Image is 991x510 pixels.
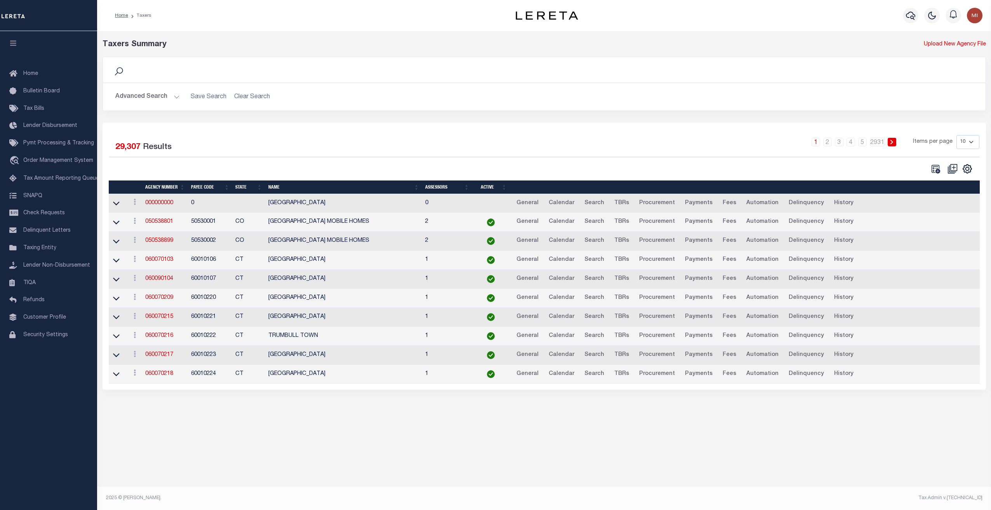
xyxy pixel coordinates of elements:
a: 060070209 [145,295,173,300]
td: [GEOGRAPHIC_DATA] [265,346,422,365]
img: check-icon-green.svg [487,256,495,264]
a: TBRs [611,292,633,304]
a: Procurement [636,292,678,304]
span: Order Management System [23,158,93,163]
a: Automation [743,349,782,361]
a: General [513,235,542,247]
a: Fees [719,349,740,361]
img: check-icon-green.svg [487,313,495,321]
a: 5 [858,138,867,146]
a: TBRs [611,254,633,266]
span: Tax Amount Reporting Queue [23,176,99,181]
a: Payments [682,349,716,361]
span: Taxing Entity [23,245,56,251]
a: Procurement [636,197,678,210]
a: Delinquency [785,349,828,361]
a: General [513,349,542,361]
a: Delinquency [785,292,828,304]
a: TBRs [611,197,633,210]
a: History [831,330,857,342]
a: General [513,273,542,285]
a: Delinquency [785,216,828,228]
li: Taxers [128,12,151,19]
a: Procurement [636,273,678,285]
a: General [513,368,542,380]
td: 60010223 [188,346,232,365]
span: Security Settings [23,332,68,338]
a: Automation [743,273,782,285]
td: 1 [422,289,472,308]
th: Assessors: activate to sort column ascending [422,180,472,194]
td: 2 [422,232,472,251]
a: TBRs [611,330,633,342]
a: Fees [719,330,740,342]
a: Search [581,349,608,361]
a: Search [581,330,608,342]
span: 29,307 [115,143,141,151]
td: TRUMBULL TOWN [265,327,422,346]
a: Payments [682,197,716,210]
img: check-icon-green.svg [487,237,495,245]
span: Tax Bills [23,106,44,111]
a: Procurement [636,349,678,361]
a: Procurement [636,311,678,323]
a: Delinquency [785,311,828,323]
td: 1 [422,346,472,365]
td: 1 [422,327,472,346]
td: [GEOGRAPHIC_DATA] [265,308,422,327]
th: Name: activate to sort column ascending [265,180,422,194]
a: 3 [835,138,843,146]
td: 60010107 [188,270,232,289]
a: Payments [682,311,716,323]
a: History [831,273,857,285]
td: 60010224 [188,365,232,384]
a: History [831,216,857,228]
td: 60010106 [188,251,232,270]
a: Automation [743,311,782,323]
span: Lender Disbursement [23,123,77,128]
a: Delinquency [785,197,828,210]
a: Payments [682,216,716,228]
a: Payments [682,273,716,285]
td: 60010220 [188,289,232,308]
td: [GEOGRAPHIC_DATA] [265,251,422,270]
a: 2 [823,138,832,146]
td: CO [232,232,265,251]
a: Calendar [545,368,578,380]
span: TIQA [23,280,36,285]
a: 060070217 [145,352,173,357]
span: Delinquent Letters [23,228,71,233]
a: 1 [812,138,820,146]
a: Calendar [545,292,578,304]
a: Calendar [545,197,578,210]
a: 060070216 [145,333,173,338]
td: CT [232,270,265,289]
a: Fees [719,311,740,323]
a: Automation [743,235,782,247]
img: check-icon-green.svg [487,294,495,302]
a: Search [581,216,608,228]
a: 060070103 [145,257,173,262]
a: Home [115,13,128,18]
a: Calendar [545,273,578,285]
span: Bulletin Board [23,88,60,94]
a: Search [581,273,608,285]
a: Fees [719,216,740,228]
a: Procurement [636,368,678,380]
a: TBRs [611,368,633,380]
a: Procurement [636,216,678,228]
img: check-icon-green.svg [487,370,495,378]
a: Calendar [545,330,578,342]
a: TBRs [611,311,633,323]
td: 50530002 [188,232,232,251]
td: 0 [188,194,232,213]
a: General [513,216,542,228]
a: Payments [682,292,716,304]
a: General [513,254,542,266]
img: check-icon-green.svg [487,219,495,226]
a: Fees [719,254,740,266]
a: History [831,368,857,380]
td: [GEOGRAPHIC_DATA] MOBILE HOMES [265,232,422,251]
a: Calendar [545,216,578,228]
img: check-icon-green.svg [487,275,495,283]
